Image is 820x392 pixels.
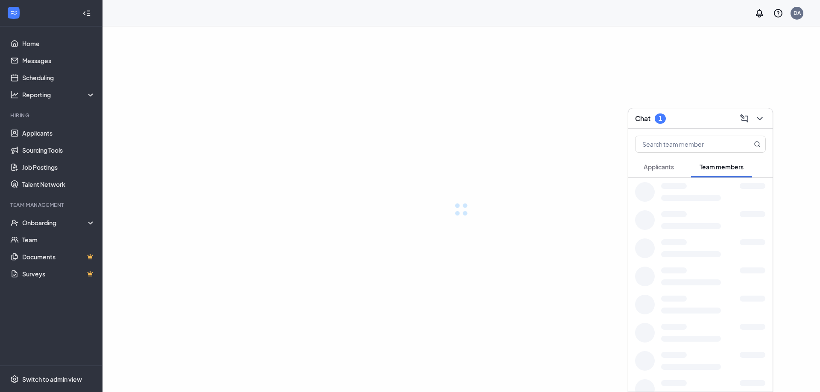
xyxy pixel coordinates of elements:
div: Hiring [10,112,94,119]
svg: QuestionInfo [773,8,783,18]
a: Scheduling [22,69,95,86]
svg: Settings [10,375,19,383]
svg: MagnifyingGlass [754,141,761,148]
a: Sourcing Tools [22,142,95,159]
a: Home [22,35,95,52]
a: SurveysCrown [22,265,95,282]
svg: Analysis [10,90,19,99]
div: 1 [659,115,662,122]
div: DA [794,9,801,17]
button: ComposeMessage [737,112,750,125]
h3: Chat [635,114,650,123]
div: Reporting [22,90,96,99]
svg: WorkstreamLogo [9,9,18,17]
a: Messages [22,52,95,69]
button: ChevronDown [752,112,766,125]
input: Search team member [635,136,737,152]
div: Onboarding [22,218,96,227]
svg: ComposeMessage [739,113,750,124]
span: Team members [700,163,744,171]
svg: ChevronDown [755,113,765,124]
div: Switch to admin view [22,375,82,383]
div: Team Management [10,201,94,209]
svg: Notifications [754,8,764,18]
a: Talent Network [22,176,95,193]
svg: Collapse [82,9,91,17]
a: Job Postings [22,159,95,176]
span: Applicants [644,163,674,171]
a: Applicants [22,125,95,142]
a: DocumentsCrown [22,248,95,265]
a: Team [22,231,95,248]
svg: UserCheck [10,218,19,227]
